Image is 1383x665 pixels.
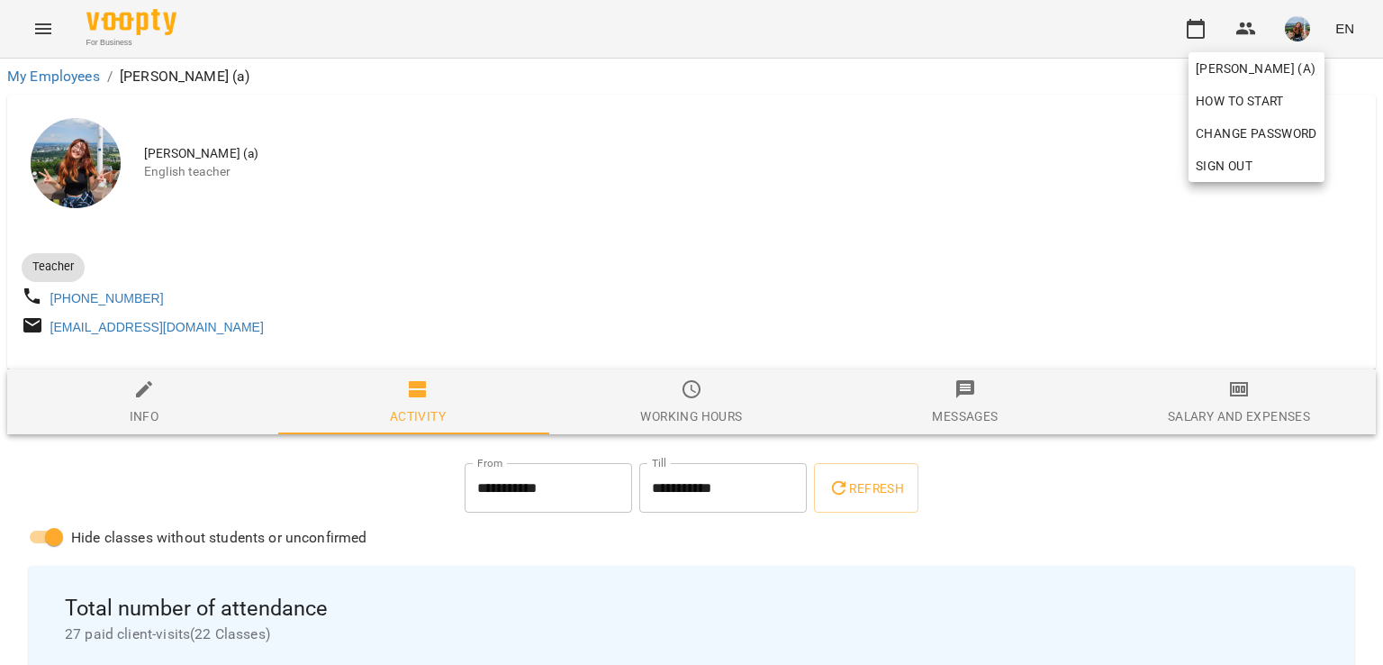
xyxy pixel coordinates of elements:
a: How to start [1189,85,1291,117]
span: Change Password [1196,123,1317,144]
a: [PERSON_NAME] (а) [1189,52,1324,85]
a: Change Password [1189,117,1324,150]
button: Sign Out [1189,150,1324,182]
span: [PERSON_NAME] (а) [1196,58,1317,79]
span: How to start [1196,90,1284,112]
span: Sign Out [1196,155,1252,177]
